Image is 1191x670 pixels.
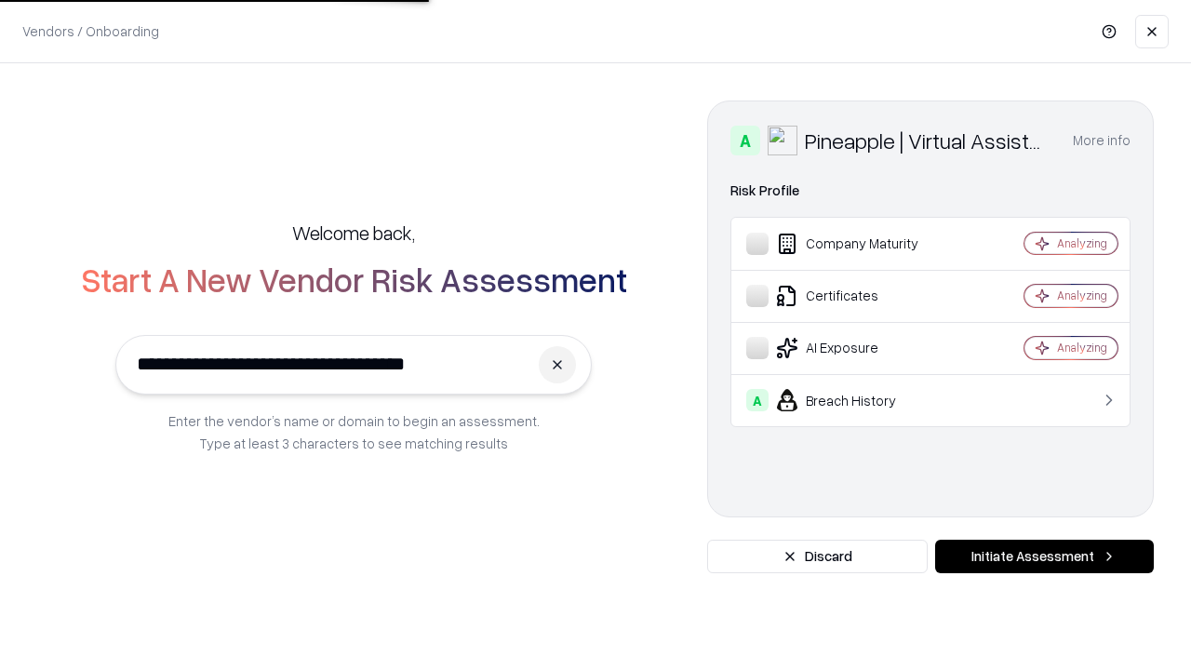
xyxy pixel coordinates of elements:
[81,261,627,298] h2: Start A New Vendor Risk Assessment
[1057,340,1107,355] div: Analyzing
[22,21,159,41] p: Vendors / Onboarding
[1073,124,1131,157] button: More info
[730,126,760,155] div: A
[746,389,969,411] div: Breach History
[746,285,969,307] div: Certificates
[168,409,540,454] p: Enter the vendor’s name or domain to begin an assessment. Type at least 3 characters to see match...
[1057,235,1107,251] div: Analyzing
[1057,288,1107,303] div: Analyzing
[707,540,928,573] button: Discard
[746,389,769,411] div: A
[768,126,797,155] img: Pineapple | Virtual Assistant Agency
[935,540,1154,573] button: Initiate Assessment
[292,220,415,246] h5: Welcome back,
[805,126,1050,155] div: Pineapple | Virtual Assistant Agency
[730,180,1131,202] div: Risk Profile
[746,337,969,359] div: AI Exposure
[746,233,969,255] div: Company Maturity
